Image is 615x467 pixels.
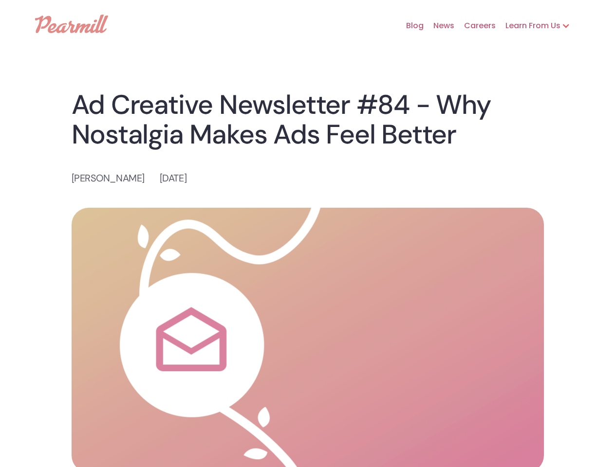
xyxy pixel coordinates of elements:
a: Blog [396,10,424,41]
p: [DATE] [160,171,186,186]
div: Learn From Us [496,10,580,41]
div: Learn From Us [496,20,560,32]
p: [PERSON_NAME] [72,171,145,186]
a: News [424,10,454,41]
a: Careers [454,10,496,41]
h1: Ad Creative Newsletter #84 - Why Nostalgia Makes Ads Feel Better [72,90,544,149]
